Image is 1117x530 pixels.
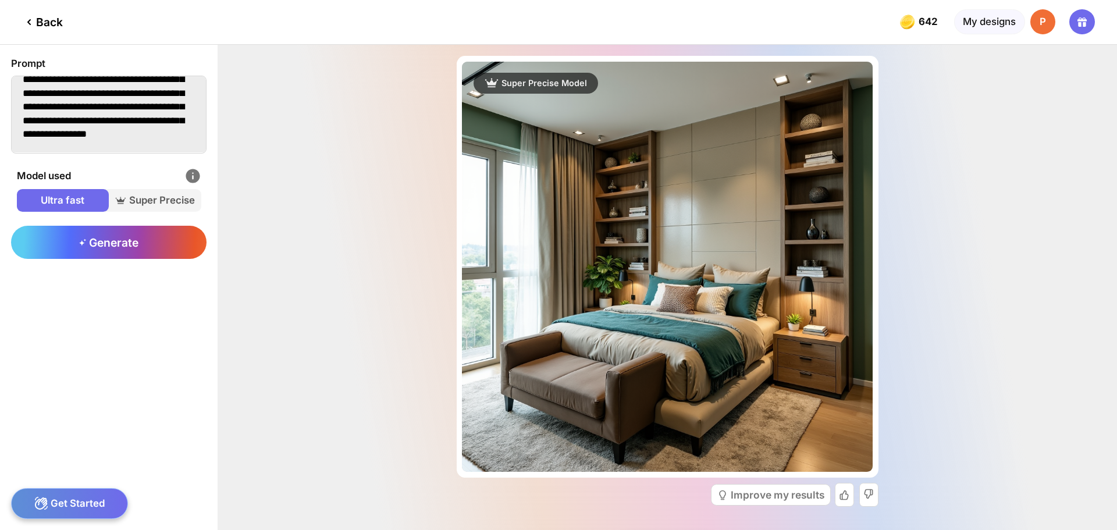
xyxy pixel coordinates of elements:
[11,488,128,519] div: Get Started
[109,193,201,207] span: Super Precise
[22,15,63,29] div: Back
[17,193,109,207] span: Ultra fast
[79,236,138,250] span: Generate
[1030,9,1055,34] div: P
[731,490,824,500] div: Improve my results
[17,168,201,184] div: Model used
[919,16,940,27] span: 642
[11,56,207,71] div: Prompt
[474,73,598,94] div: Super Precise Model
[954,9,1025,34] div: My designs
